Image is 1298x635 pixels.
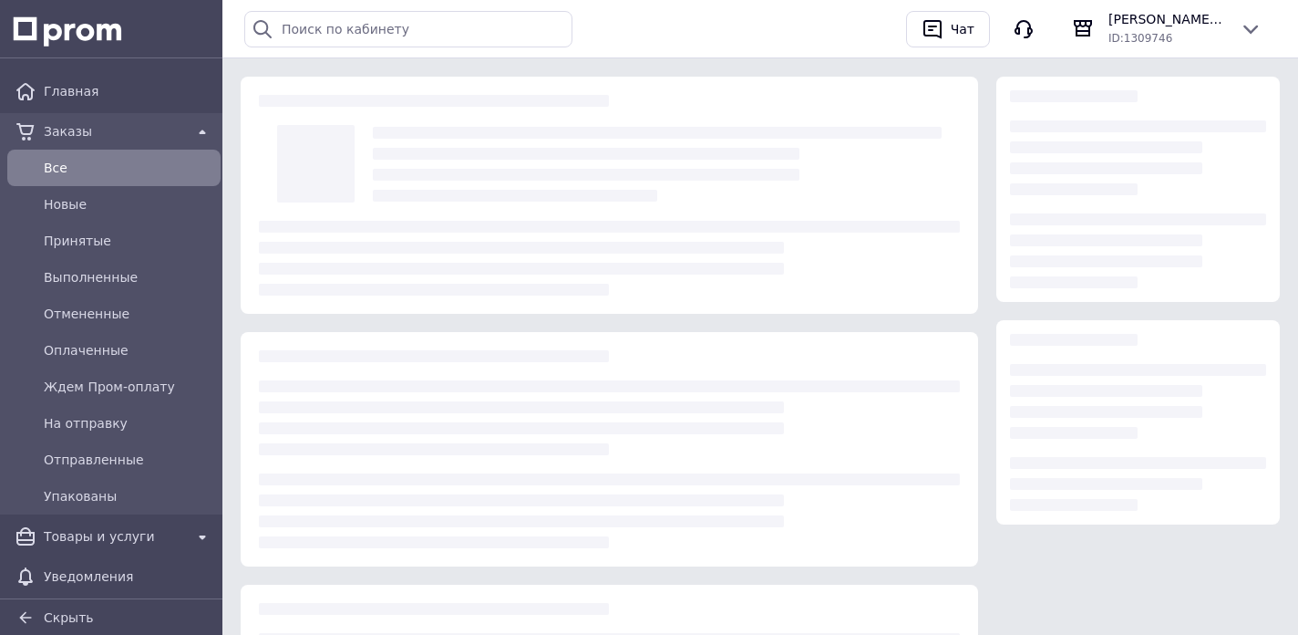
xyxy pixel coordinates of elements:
span: Принятые [44,232,213,250]
span: Новые [44,195,213,213]
span: Уведомления [44,567,213,586]
span: Отмененные [44,305,213,323]
span: Выполненные [44,268,213,286]
span: [PERSON_NAME] Secrets - ароматна косметика для тіла та душі [1108,10,1225,28]
div: Чат [947,16,978,43]
span: Заказы [44,122,184,141]
span: Все [44,159,213,177]
button: Чат [906,11,990,47]
span: На отправку [44,414,213,432]
span: Ждем Пром-оплату [44,378,213,396]
span: Отправленные [44,451,213,469]
span: Товары и услуги [44,527,184,546]
span: Скрыть [44,610,94,625]
span: Упакованы [44,487,213,505]
span: Главная [44,82,213,100]
span: Оплаченные [44,341,213,359]
input: Поиск по кабинету [244,11,572,47]
span: ID: 1309746 [1108,32,1172,45]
